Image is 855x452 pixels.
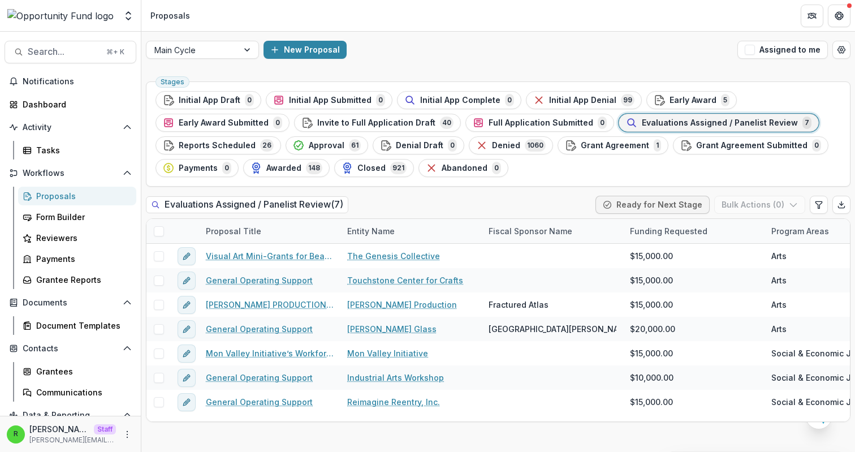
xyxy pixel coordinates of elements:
[598,117,607,129] span: 0
[630,323,675,335] span: $20,000.00
[289,96,372,105] span: Initial App Submitted
[120,428,134,441] button: More
[771,323,787,335] span: Arts
[245,94,254,106] span: 0
[36,320,127,332] div: Document Templates
[558,136,668,154] button: Grant Agreement1
[178,393,196,411] button: edit
[36,211,127,223] div: Form Builder
[178,369,196,387] button: edit
[810,196,828,214] button: Edit table settings
[206,396,313,408] a: General Operating Support
[492,141,520,150] span: Denied
[630,347,673,359] span: $15,000.00
[199,225,268,237] div: Proposal Title
[28,46,100,57] span: Search...
[150,10,190,21] div: Proposals
[440,117,454,129] span: 40
[654,139,661,152] span: 1
[5,164,136,182] button: Open Workflows
[5,294,136,312] button: Open Documents
[646,91,737,109] button: Early Award5
[373,136,464,154] button: Denial Draft0
[306,162,322,174] span: 148
[120,5,136,27] button: Open entity switcher
[469,136,553,154] button: Denied1060
[94,424,116,434] p: Staff
[357,163,386,173] span: Closed
[418,159,508,177] button: Abandoned0
[18,249,136,268] a: Payments
[156,114,290,132] button: Early Award Submitted0
[36,386,127,398] div: Communications
[104,46,127,58] div: ⌘ + K
[489,299,549,311] span: Fractured Atlas
[36,365,127,377] div: Grantees
[670,96,716,105] span: Early Award
[349,139,361,152] span: 61
[179,96,240,105] span: Initial App Draft
[206,347,334,359] a: Mon Valley Initiative’s Workforce Development & Financial Coaching Program
[5,72,136,91] button: Notifications
[146,7,195,24] nav: breadcrumb
[802,117,811,129] span: 7
[630,372,673,384] span: $10,000.00
[23,123,118,132] span: Activity
[581,141,649,150] span: Grant Agreement
[156,91,261,109] button: Initial App Draft0
[832,196,850,214] button: Export table data
[492,162,501,174] span: 0
[630,299,673,311] span: $15,000.00
[714,196,805,214] button: Bulk Actions (0)
[347,274,463,286] a: Touchstone Center for Crafts
[737,41,828,59] button: Assigned to me
[18,383,136,402] a: Communications
[595,196,710,214] button: Ready for Next Stage
[23,98,127,110] div: Dashboard
[721,94,729,106] span: 5
[5,41,136,63] button: Search...
[347,250,440,262] a: The Genesis Collective
[206,299,334,311] a: [PERSON_NAME] PRODUCTION - [PERSON_NAME]'s R&J Project
[156,136,281,154] button: Reports Scheduled26
[18,270,136,289] a: Grantee Reports
[340,219,482,243] div: Entity Name
[812,139,821,152] span: 0
[696,141,807,150] span: Grant Agreement Submitted
[18,141,136,160] a: Tasks
[347,372,444,384] a: Industrial Arts Workshop
[178,247,196,265] button: edit
[23,169,118,178] span: Workflows
[334,159,414,177] button: Closed921
[642,118,798,128] span: Evaluations Assigned / Panelist Review
[347,323,437,335] a: [PERSON_NAME] Glass
[623,219,765,243] div: Funding Requested
[29,423,89,435] p: [PERSON_NAME]
[771,274,787,286] span: Arts
[397,91,521,109] button: Initial App Complete0
[178,320,196,338] button: edit
[179,163,218,173] span: Payments
[832,41,850,59] button: Open table manager
[18,362,136,381] a: Grantees
[23,344,118,354] span: Contacts
[206,323,313,335] a: General Operating Support
[273,117,282,129] span: 0
[222,162,231,174] span: 0
[5,118,136,136] button: Open Activity
[828,5,850,27] button: Get Help
[146,196,348,213] h2: Evaluations Assigned / Panelist Review ( 7 )
[630,396,673,408] span: $15,000.00
[482,219,623,243] div: Fiscal Sponsor Name
[199,219,340,243] div: Proposal Title
[23,77,132,87] span: Notifications
[23,411,118,420] span: Data & Reporting
[621,94,634,106] span: 99
[771,299,787,311] span: Arts
[179,118,269,128] span: Early Award Submitted
[396,141,443,150] span: Denial Draft
[36,190,127,202] div: Proposals
[630,274,673,286] span: $15,000.00
[623,225,714,237] div: Funding Requested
